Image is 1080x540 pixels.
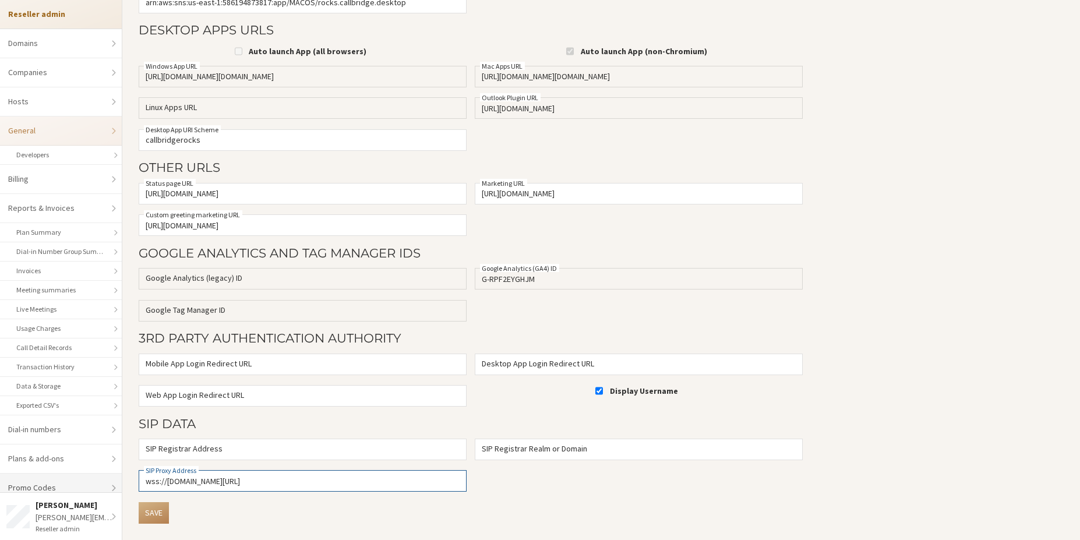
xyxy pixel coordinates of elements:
input: Linux Apps URL [139,97,467,119]
input: Mobile App Login Redirect URL [139,354,467,375]
input: Mac Apps URL [475,66,803,87]
h3: SIP Data [139,417,803,430]
input: SIP Registrar Address [139,439,467,460]
input: SIP Proxy Address [139,470,467,492]
input: Display Username [595,385,603,397]
span: Auto launch App (all browsers) [249,46,366,57]
h3: Other URLs [139,161,803,174]
input: Auto launch App (non-Chromium) [566,45,574,57]
input: SIP Registrar Realm or Domain [475,439,803,460]
div: [PERSON_NAME] [36,499,116,511]
input: Windows App URL [139,66,467,87]
h3: 3rd Party Authentication Authority [139,331,803,345]
h3: Desktop Apps URLs [139,23,803,37]
input: Desktop App URI Scheme [139,129,467,151]
input: Custom greeting marketing URL [139,214,467,236]
h3: Google Analytics and Tag Manager IDs [139,246,803,260]
input: Google Analytics (legacy) ID [139,268,467,290]
input: Auto launch App (all browsers) [235,45,242,57]
span: Auto launch App (non-Chromium) [581,46,707,57]
div: Reseller admin [36,524,116,534]
input: Outlook Plugin URL [475,97,803,119]
div: [PERSON_NAME][EMAIL_ADDRESS][DOMAIN_NAME] [36,511,116,524]
button: Save [139,502,169,524]
strong: Reseller admin [8,9,65,19]
input: Desktop App Login Redirect URL [475,354,803,375]
input: Google Analytics (GA4) ID [475,268,803,290]
input: Google Tag Manager ID [139,300,467,322]
input: Marketing URL [475,183,803,204]
span: Display Username [610,386,678,396]
input: Web App Login Redirect URL [139,385,467,407]
input: Status page URL [139,183,467,204]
